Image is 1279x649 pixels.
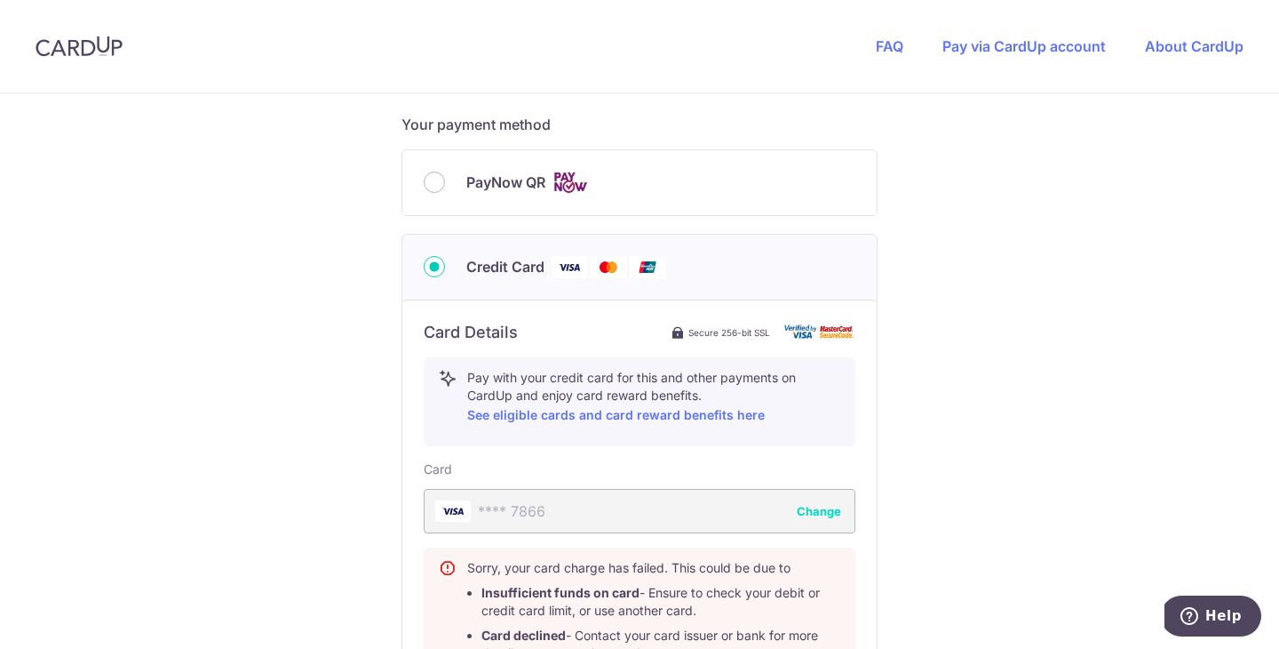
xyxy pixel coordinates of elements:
div: PayNow QR Cards logo [424,172,855,194]
iframe: Opens a widget where you can find more information [1164,596,1261,640]
a: See eligible cards and card reward benefits here [467,407,765,422]
b: Card declined [481,628,566,643]
img: Mastercard [591,256,626,278]
span: Credit Card [466,256,544,277]
img: Visa [552,256,587,278]
img: Union Pay [630,256,665,278]
h6: Card Details [424,322,518,343]
a: About CardUp [1145,37,1243,55]
span: Secure 256-bit SSL [688,325,770,340]
img: card secure [784,324,855,340]
img: Cards logo [552,172,588,194]
label: Card [424,461,452,478]
img: CardUp [36,36,123,57]
a: Pay via CardUp account [942,37,1106,55]
div: Credit Card Visa Mastercard Union Pay [424,256,855,278]
b: Insufficient funds on card [481,585,639,600]
li: - Ensure to check your debit or credit card limit, or use another card. [481,584,840,620]
h5: Your payment method [401,114,878,135]
span: PayNow QR [466,172,545,193]
p: Pay with your credit card for this and other payments on CardUp and enjoy card reward benefits. [467,369,840,426]
a: FAQ [876,37,903,55]
button: Change [797,502,841,520]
